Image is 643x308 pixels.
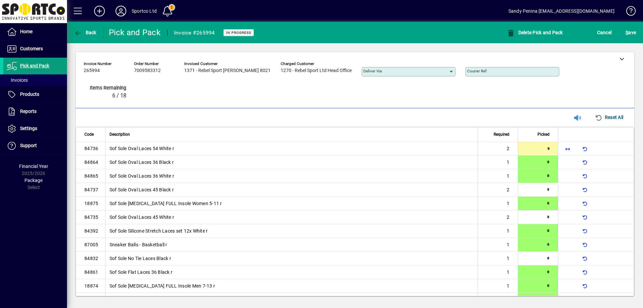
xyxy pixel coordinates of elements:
td: 84737 [76,183,105,197]
span: Financial Year [19,164,48,169]
td: Sof Sole Oval Laces 45 White r [105,210,478,224]
td: Spenco Ground Control [MEDICAL_DATA] Insole W5-6 US r [105,293,478,307]
td: 1 [478,293,518,307]
a: Settings [3,120,67,137]
span: Code [84,131,94,138]
td: 18874 [76,279,105,293]
span: Items remaining [86,85,126,90]
div: Pick and Pack [109,27,160,38]
span: ave [626,27,636,38]
span: Reset All [595,112,623,123]
td: Sof Sole Silicone Stretch Laces set 12x White r [105,224,478,238]
a: Products [3,86,67,103]
span: Description [110,131,130,138]
button: Add [89,5,110,17]
span: Customers [20,46,43,51]
td: 84865 [76,169,105,183]
button: Save [624,26,638,39]
span: Picked [538,131,550,138]
button: Cancel [595,26,614,39]
span: 6 / 18 [112,93,126,99]
td: 1 [478,169,518,183]
td: Sof Sole [MEDICAL_DATA] FULL Insole Men 7-13 r [105,279,478,293]
td: 235818 [76,293,105,307]
td: Sof Sole [MEDICAL_DATA] FULL Insole Women 5-11 r [105,197,478,210]
span: Support [20,143,37,148]
td: 84832 [76,252,105,265]
td: 1 [478,238,518,252]
span: Settings [20,126,37,131]
td: Sof Sole Oval Laces 36 Black r [105,156,478,169]
span: 1270 - Rebel Sport Ltd Head Office [281,68,352,73]
a: Support [3,137,67,154]
div: Invoice #265994 [174,27,215,38]
mat-label: Deliver via [363,69,382,73]
span: Package [24,178,43,183]
td: Sof Sole Flat Laces 36 Black r [105,265,478,279]
a: Knowledge Base [621,1,635,23]
a: Invoices [3,74,67,86]
td: 1 [478,156,518,169]
span: In Progress [226,30,251,35]
td: 87005 [76,238,105,252]
td: 2 [478,183,518,197]
a: Home [3,23,67,40]
span: Pick and Pack [20,63,49,68]
td: Sof Sole Oval Laces 45 Black r [105,183,478,197]
div: Sandy Penina [EMAIL_ADDRESS][DOMAIN_NAME] [508,6,615,16]
a: Customers [3,41,67,57]
span: Cancel [597,27,612,38]
button: Delete Pick and Pack [505,26,565,39]
td: Sof Sole Oval Laces 36 White r [105,169,478,183]
td: 1 [478,197,518,210]
span: Reports [20,109,37,114]
td: 84736 [76,142,105,156]
td: Sof Sole Oval Laces 54 White r [105,142,478,156]
span: 1371 - Rebel Sport [PERSON_NAME] 8021 [184,68,271,73]
app-page-header-button: Back [67,26,104,39]
button: Profile [110,5,132,17]
div: Sportco Ltd [132,6,157,16]
span: 265994 [84,68,100,73]
span: Products [20,91,39,97]
span: Delete Pick and Pack [507,30,563,35]
td: Sof Sole No Tie Laces Black r [105,252,478,265]
button: Back [72,26,98,39]
td: 2 [478,142,518,156]
span: Invoices [7,77,28,83]
a: Reports [3,103,67,120]
td: 84861 [76,265,105,279]
td: 1 [478,224,518,238]
button: Reset All [592,111,626,123]
td: 2 [478,210,518,224]
span: S [626,30,628,35]
span: Back [74,30,96,35]
span: Home [20,29,32,34]
td: 1 [478,279,518,293]
td: 84864 [76,156,105,169]
td: Sneaker Balls - Basketball r [105,238,478,252]
td: 1 [478,265,518,279]
td: 84735 [76,210,105,224]
span: Required [494,131,509,138]
td: 1 [478,252,518,265]
td: 18875 [76,197,105,210]
mat-label: Courier Ref [467,69,487,73]
td: 84392 [76,224,105,238]
span: 7009583312 [134,68,161,73]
